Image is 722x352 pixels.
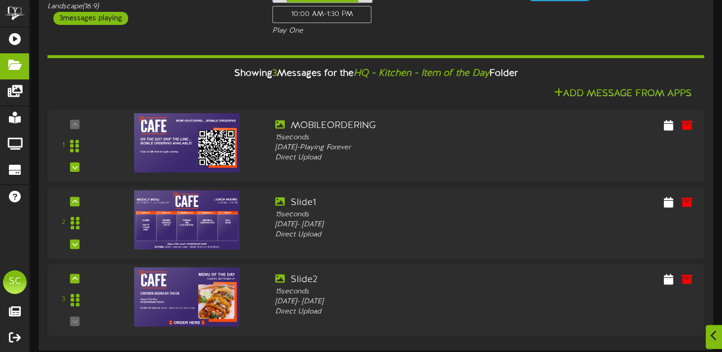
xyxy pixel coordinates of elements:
div: 3 messages playing [53,12,128,25]
i: HQ - Kitchen - Item of the Day [354,68,489,79]
img: 5f974566-af00-492f-8b4d-2475071f49c8.jpg [134,113,240,172]
div: Direct Upload [275,230,531,240]
div: 15 seconds [275,133,531,143]
div: [DATE] - Playing Forever [275,143,531,153]
div: [DATE] - [DATE] [275,297,531,307]
span: 3 [272,68,277,79]
div: MOBILEORDERING [275,119,531,133]
div: SC [3,270,27,294]
div: [DATE] - [DATE] [275,220,531,230]
img: 8faf1c2e-d0de-4996-861a-090c4e13ad9e.jpg [134,190,240,249]
div: Showing Messages for the Folder [39,61,713,87]
div: Slide2 [275,273,531,287]
div: 15 seconds [275,287,531,297]
img: 68405e1c-b46f-4752-b922-a27758dc8d0b.jpg [134,267,240,327]
div: Landscape ( 16:9 ) [47,2,255,12]
div: 10:00 AM - 1:30 PM [272,6,371,23]
div: 15 seconds [275,210,531,220]
div: Direct Upload [275,307,531,317]
div: Play One [272,26,479,36]
div: Direct Upload [275,153,531,163]
div: Slide1 [275,196,531,210]
button: Add Message From Apps [551,87,695,101]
